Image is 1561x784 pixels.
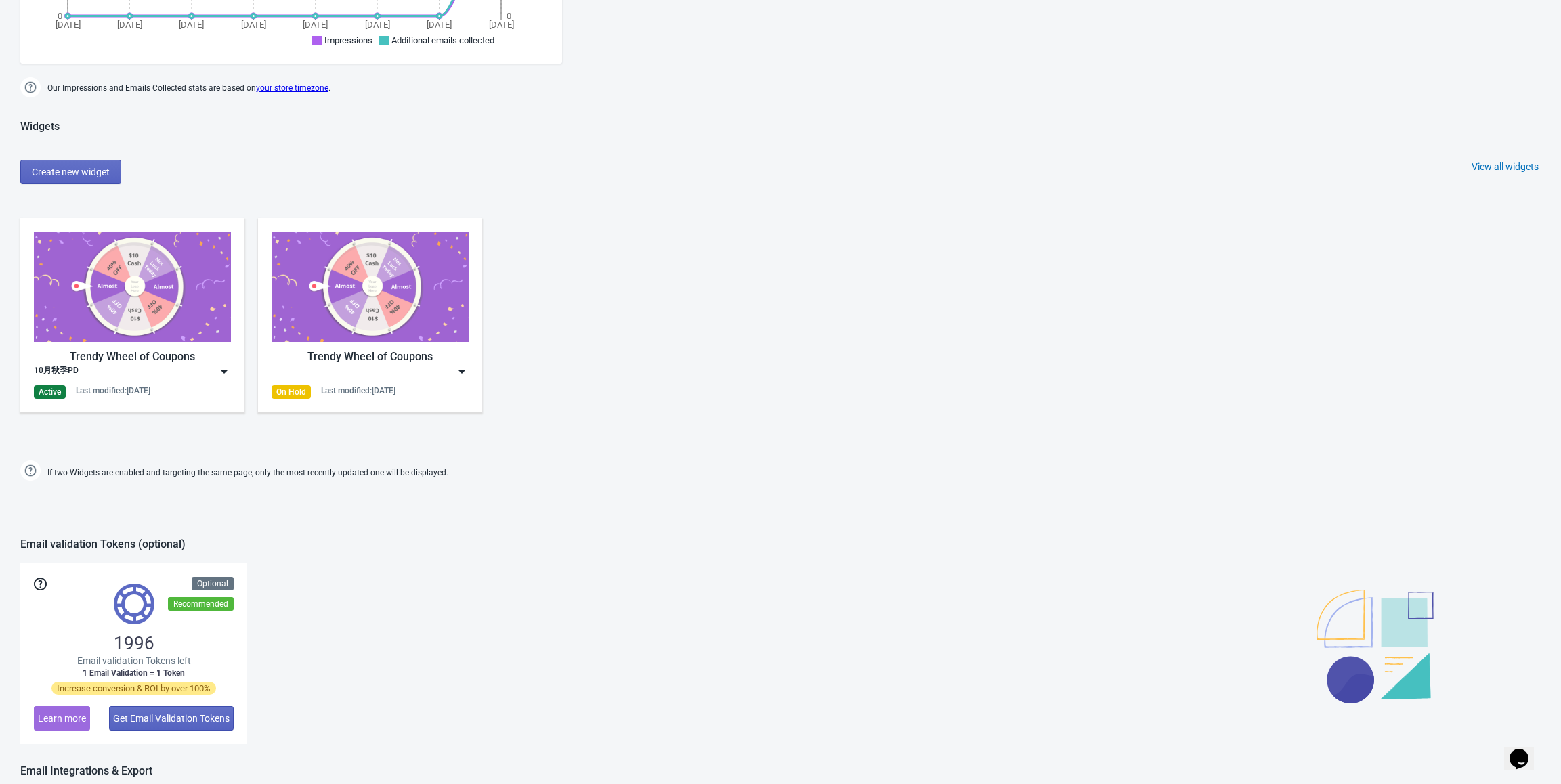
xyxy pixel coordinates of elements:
tspan: [DATE] [365,20,390,30]
tspan: [DATE] [427,20,452,30]
span: If two Widgets are enabled and targeting the same page, only the most recently updated one will b... [47,462,448,484]
span: Create new widget [32,167,110,177]
img: help.png [20,460,41,481]
span: Additional emails collected [391,35,494,45]
img: trendy_game.png [34,232,231,342]
img: illustration.svg [1317,590,1434,703]
button: Create new widget [20,160,121,184]
div: Optional [192,577,234,590]
span: 1996 [114,632,154,654]
span: Increase conversion & ROI by over 100% [51,682,216,695]
div: Last modified: [DATE] [76,385,150,396]
button: Learn more [34,706,90,731]
span: 1 Email Validation = 1 Token [83,668,185,678]
div: 10月秋季PD [34,365,79,378]
img: dropdown.png [455,365,469,378]
a: your store timezone [256,83,328,93]
img: dropdown.png [217,365,231,378]
div: Last modified: [DATE] [321,385,395,396]
span: Our Impressions and Emails Collected stats are based on . [47,77,330,100]
div: Trendy Wheel of Coupons [272,349,469,365]
div: Recommended [168,597,234,611]
iframe: chat widget [1504,730,1547,770]
tspan: 0 [507,11,511,21]
span: Learn more [38,713,86,724]
tspan: [DATE] [303,20,328,30]
div: On Hold [272,385,311,399]
span: Email validation Tokens left [77,654,191,668]
img: trendy_game.png [272,232,469,342]
tspan: [DATE] [489,20,514,30]
button: Get Email Validation Tokens [109,706,234,731]
tspan: [DATE] [56,20,81,30]
div: Trendy Wheel of Coupons [34,349,231,365]
span: Get Email Validation Tokens [113,713,230,724]
tspan: [DATE] [179,20,204,30]
div: View all widgets [1472,160,1539,173]
tspan: 0 [58,11,62,21]
tspan: [DATE] [241,20,266,30]
img: tokens.svg [114,584,154,624]
div: Active [34,385,66,399]
tspan: [DATE] [117,20,142,30]
img: help.png [20,77,41,97]
span: Impressions [324,35,372,45]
